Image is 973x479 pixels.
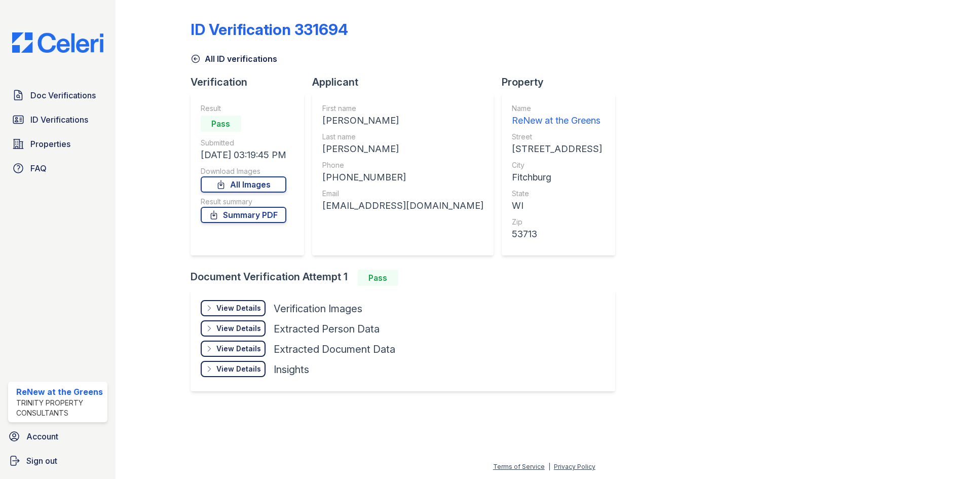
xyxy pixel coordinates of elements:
[930,438,963,469] iframe: chat widget
[512,114,602,128] div: ReNew at the Greens
[30,138,70,150] span: Properties
[30,89,96,101] span: Doc Verifications
[201,176,286,193] a: All Images
[322,160,483,170] div: Phone
[201,116,241,132] div: Pass
[554,463,595,470] a: Privacy Policy
[191,270,623,286] div: Document Verification Attempt 1
[512,189,602,199] div: State
[322,132,483,142] div: Last name
[201,197,286,207] div: Result summary
[493,463,545,470] a: Terms of Service
[512,227,602,241] div: 53713
[512,160,602,170] div: City
[512,217,602,227] div: Zip
[191,20,348,39] div: ID Verification 331694
[548,463,550,470] div: |
[502,75,623,89] div: Property
[358,270,398,286] div: Pass
[216,303,261,313] div: View Details
[274,322,380,336] div: Extracted Person Data
[512,103,602,128] a: Name ReNew at the Greens
[512,132,602,142] div: Street
[4,451,111,471] a: Sign out
[191,53,277,65] a: All ID verifications
[8,109,107,130] a: ID Verifications
[8,158,107,178] a: FAQ
[216,344,261,354] div: View Details
[8,85,107,105] a: Doc Verifications
[201,138,286,148] div: Submitted
[512,199,602,213] div: WI
[26,430,58,443] span: Account
[191,75,312,89] div: Verification
[216,364,261,374] div: View Details
[201,148,286,162] div: [DATE] 03:19:45 PM
[26,455,57,467] span: Sign out
[322,114,483,128] div: [PERSON_NAME]
[512,170,602,185] div: Fitchburg
[201,166,286,176] div: Download Images
[16,386,103,398] div: ReNew at the Greens
[322,142,483,156] div: [PERSON_NAME]
[322,103,483,114] div: First name
[274,302,362,316] div: Verification Images
[30,114,88,126] span: ID Verifications
[201,207,286,223] a: Summary PDF
[274,342,395,356] div: Extracted Document Data
[201,103,286,114] div: Result
[16,398,103,418] div: Trinity Property Consultants
[4,32,111,53] img: CE_Logo_Blue-a8612792a0a2168367f1c8372b55b34899dd931a85d93a1a3d3e32e68fde9ad4.png
[322,170,483,185] div: [PHONE_NUMBER]
[216,323,261,334] div: View Details
[274,362,309,377] div: Insights
[322,199,483,213] div: [EMAIL_ADDRESS][DOMAIN_NAME]
[30,162,47,174] span: FAQ
[312,75,502,89] div: Applicant
[512,142,602,156] div: [STREET_ADDRESS]
[4,426,111,447] a: Account
[322,189,483,199] div: Email
[8,134,107,154] a: Properties
[512,103,602,114] div: Name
